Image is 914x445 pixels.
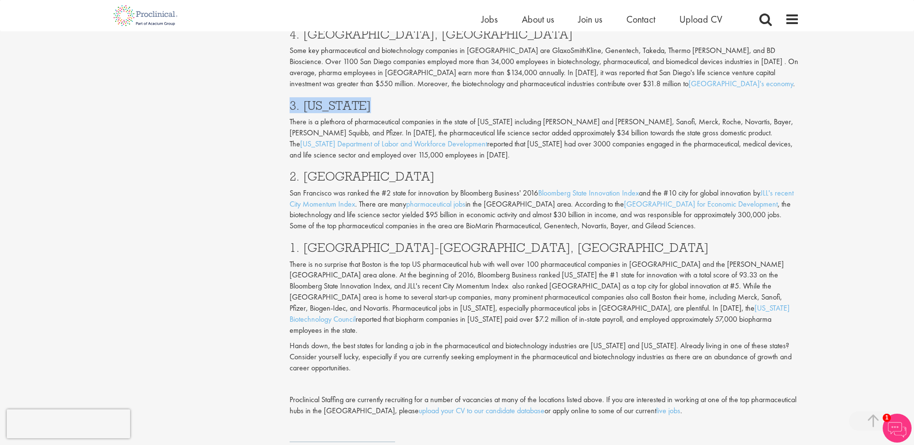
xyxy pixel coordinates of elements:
a: Bloomberg State Innovation Index [538,188,639,198]
h3: 1. [GEOGRAPHIC_DATA]-[GEOGRAPHIC_DATA], [GEOGRAPHIC_DATA] [290,241,799,254]
iframe: reCAPTCHA [7,409,130,438]
a: [US_STATE] Biotechnology Council [290,303,790,324]
a: [US_STATE] Department of Labor and Workforce Development [300,139,487,149]
span: 1 [883,414,891,422]
a: upload your CV to our candidate database [419,406,544,416]
p: Some key pharmaceutical and biotechnology companies in [GEOGRAPHIC_DATA] are GlaxoSmithKline, Gen... [290,45,799,89]
a: [GEOGRAPHIC_DATA]'s economy [689,79,793,89]
h3: 3. [US_STATE] [290,99,799,112]
a: Join us [578,13,602,26]
a: Upload CV [679,13,722,26]
a: pharmaceutical jobs [406,199,465,209]
p: Hands down, the best states for landing a job in the pharmaceutical and biotechnology industries ... [290,340,799,374]
span: or apply online to some of our current . [544,406,682,416]
a: Jobs [481,13,498,26]
a: live jobs [656,406,680,416]
img: Chatbot [883,414,912,443]
a: About us [522,13,554,26]
h3: 4. [GEOGRAPHIC_DATA], [GEOGRAPHIC_DATA] [290,28,799,40]
a: JLL's recent City Momentum Index [290,188,794,209]
a: [GEOGRAPHIC_DATA] for Economic Development [624,199,778,209]
a: Contact [626,13,655,26]
p: There is no surprise that Boston is the top US pharmaceutical hub with well over 100 pharmaceutic... [290,259,799,336]
p: San Francisco was ranked the #2 state for innovation by Bloomberg Business' 2016 and the #10 city... [290,188,799,232]
span: Proclinical Staffing are currently recruiting for a number of vacancies at many of the locations ... [290,394,796,416]
p: There is a plethora of pharmaceutical companies in the state of [US_STATE] including [PERSON_NAME... [290,117,799,160]
h3: 2. [GEOGRAPHIC_DATA] [290,170,799,183]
